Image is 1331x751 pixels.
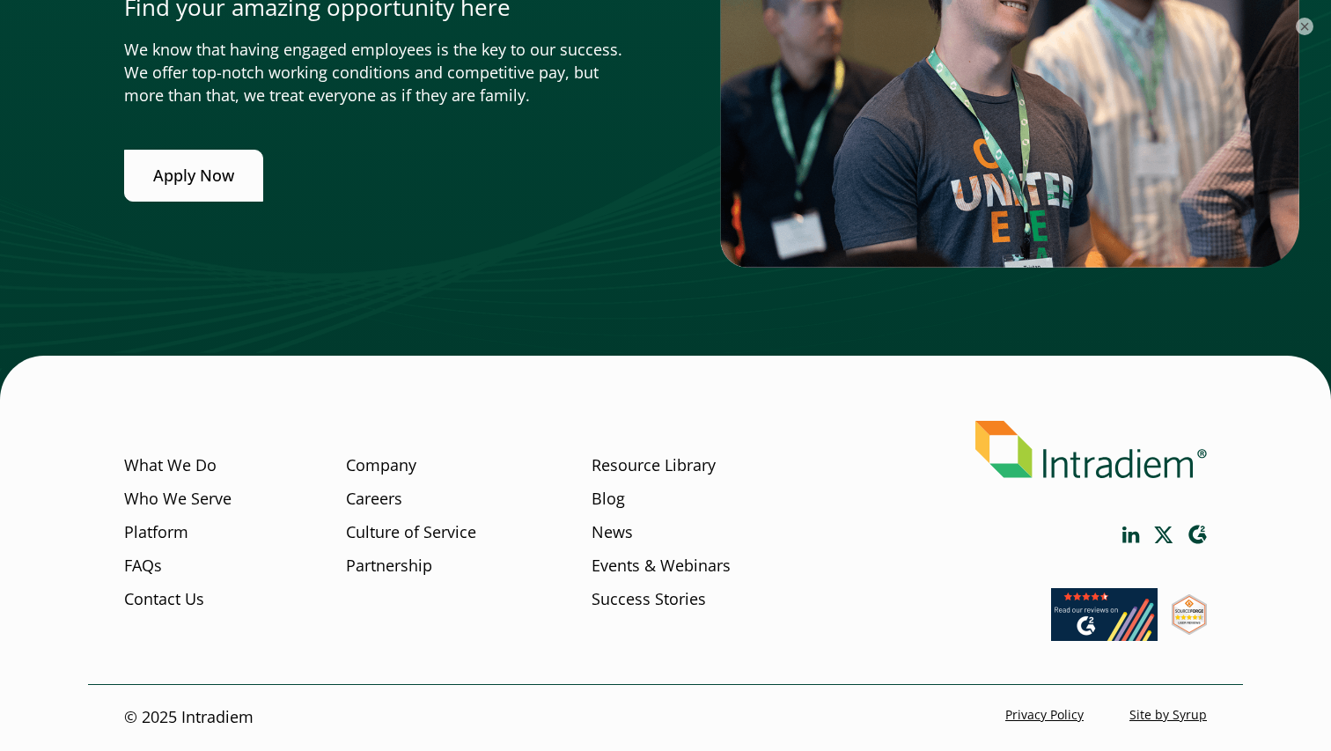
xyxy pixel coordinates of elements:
[1005,707,1084,724] a: Privacy Policy
[124,555,162,578] a: FAQs
[592,555,731,578] a: Events & Webinars
[592,488,625,511] a: Blog
[124,454,217,477] a: What We Do
[124,588,204,611] a: Contact Us
[975,421,1207,478] img: Intradiem
[592,588,706,611] a: Success Stories
[124,707,254,730] p: © 2025 Intradiem
[1122,526,1140,543] a: Link opens in a new window
[1051,624,1158,645] a: Link opens in a new window
[346,454,416,477] a: Company
[592,521,633,544] a: News
[1051,588,1158,641] img: Read our reviews on G2
[124,488,232,511] a: Who We Serve
[1172,594,1207,635] img: SourceForge User Reviews
[1296,18,1313,35] button: ×
[346,555,432,578] a: Partnership
[346,521,476,544] a: Culture of Service
[1154,526,1173,543] a: Link opens in a new window
[1129,707,1207,724] a: Site by Syrup
[592,454,716,477] a: Resource Library
[124,39,629,107] p: We know that having engaged employees is the key to our success. We offer top-notch working condi...
[124,521,188,544] a: Platform
[1188,525,1207,545] a: Link opens in a new window
[1172,618,1207,639] a: Link opens in a new window
[346,488,402,511] a: Careers
[124,150,263,202] a: Apply Now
